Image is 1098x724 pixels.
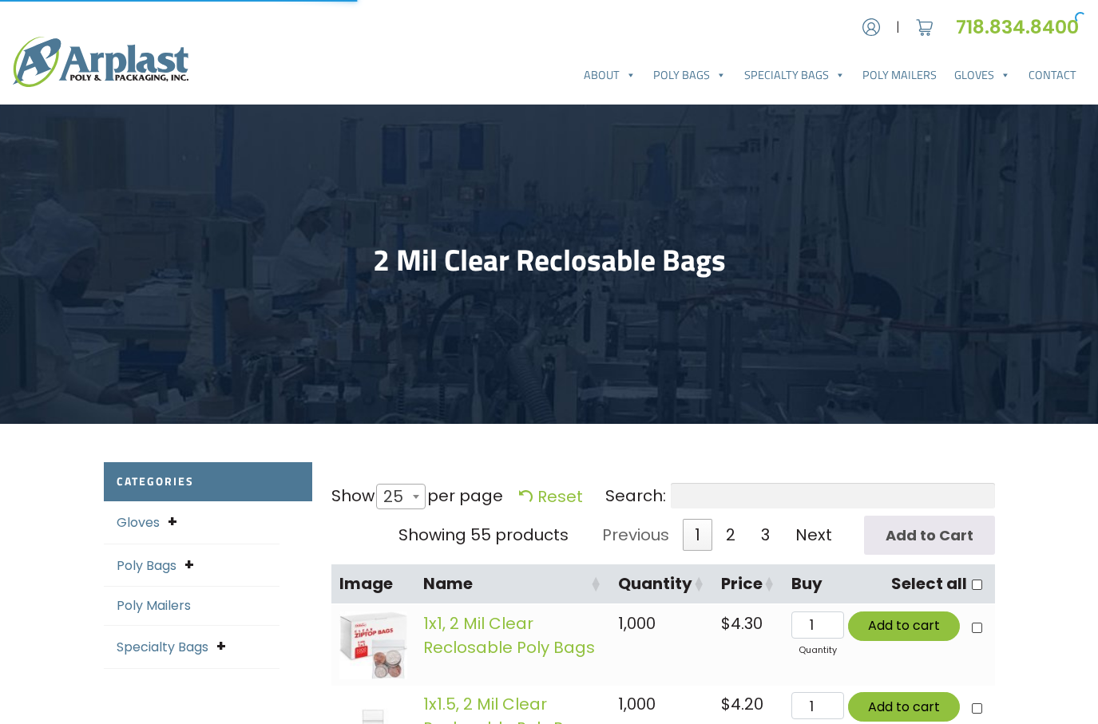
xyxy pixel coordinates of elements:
a: Next [783,519,844,551]
a: Gloves [117,513,160,532]
a: Previous [590,519,681,551]
h1: 2 Mil Clear Reclosable Bags [104,243,995,279]
a: 718.834.8400 [956,14,1085,40]
a: 1 [683,519,712,551]
span: | [896,18,900,37]
a: Poly Bags [117,556,176,575]
div: Showing 55 products [398,523,569,547]
a: Poly Bags [644,59,735,91]
a: 2 [714,519,747,551]
a: Specialty Bags [117,638,208,656]
a: Specialty Bags [735,59,854,91]
a: 3 [749,519,782,551]
a: Poly Mailers [117,596,191,615]
input: Add to Cart [864,516,995,555]
h2: Categories [104,462,312,501]
a: Reset [519,485,583,508]
a: About [575,59,644,91]
label: Search: [605,483,995,508]
input: Search: [671,483,995,508]
span: 25 [377,477,419,516]
span: 25 [376,484,426,509]
a: Contact [1020,59,1085,91]
img: logo [13,37,188,87]
a: Poly Mailers [854,59,945,91]
a: Gloves [945,59,1019,91]
label: Show per page [331,484,503,510]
